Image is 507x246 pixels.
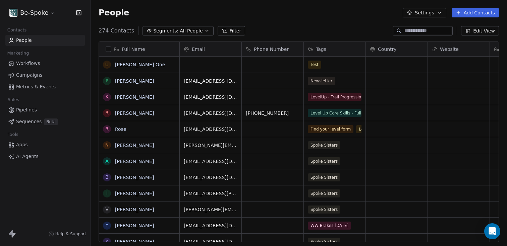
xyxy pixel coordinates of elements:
[99,27,134,35] span: 274 Contacts
[428,42,490,56] div: Website
[304,42,365,56] div: Tags
[192,46,205,53] span: Email
[184,158,237,165] span: [EMAIL_ADDRESS][DOMAIN_NAME]
[115,78,154,84] a: [PERSON_NAME]
[218,26,245,35] button: Filter
[16,153,39,160] span: AI Agents
[115,239,154,244] a: [PERSON_NAME]
[5,70,85,81] a: Campaigns
[105,126,109,133] div: R
[184,238,237,245] span: [EMAIL_ADDRESS][DOMAIN_NAME]
[16,141,28,148] span: Apps
[378,46,397,53] span: Country
[55,231,86,237] span: Help & Support
[461,26,499,35] button: Edit View
[184,206,237,213] span: [PERSON_NAME][EMAIL_ADDRESS][DOMAIN_NAME]
[105,238,108,245] div: K
[5,151,85,162] a: AI Agents
[184,94,237,100] span: [EMAIL_ADDRESS][DOMAIN_NAME]
[308,157,340,165] span: Spoke Sisters
[184,174,237,181] span: [EMAIL_ADDRESS][DOMAIN_NAME]
[254,46,289,53] span: Phone Number
[99,42,179,56] div: Full Name
[308,173,340,181] span: Spoke Sisters
[184,142,237,149] span: [PERSON_NAME][EMAIL_ADDRESS][PERSON_NAME][DOMAIN_NAME]
[184,190,237,197] span: [EMAIL_ADDRESS][PERSON_NAME][DOMAIN_NAME]
[105,93,108,100] div: K
[115,110,154,116] a: [PERSON_NAME]
[5,35,85,46] a: People
[184,126,237,133] span: [EMAIL_ADDRESS][DOMAIN_NAME]
[180,42,241,56] div: Email
[153,27,178,34] span: Segments:
[49,231,86,237] a: Help & Support
[246,110,299,116] span: [PHONE_NUMBER]
[184,110,237,116] span: [EMAIL_ADDRESS][DOMAIN_NAME]
[105,61,109,68] div: U
[106,77,108,84] div: P
[308,238,340,246] span: Spoke Sisters
[308,125,353,133] span: Find your level form
[115,94,154,100] a: [PERSON_NAME]
[16,83,56,90] span: Metrics & Events
[356,125,376,133] span: Level 2
[308,141,340,149] span: Spoke Sisters
[8,7,57,18] button: Be-Spoke
[115,191,154,196] a: [PERSON_NAME]
[99,8,129,18] span: People
[403,8,446,17] button: Settings
[308,189,340,197] span: Spoke Sisters
[9,9,17,17] img: Facebook%20profile%20picture.png
[106,190,108,197] div: I
[308,109,361,117] span: Level Up Core Skills - Full Program
[115,143,154,148] a: [PERSON_NAME]
[5,130,21,140] span: Tools
[106,222,109,229] div: Y
[115,159,154,164] a: [PERSON_NAME]
[16,72,42,79] span: Campaigns
[99,57,180,242] div: grid
[308,77,335,85] span: Newsletter
[115,127,126,132] a: Rose
[184,78,237,84] span: [EMAIL_ADDRESS][DOMAIN_NAME]
[308,93,361,101] span: LevelUp - Trail Progression - Session [DATE] - [DATE]
[4,25,30,35] span: Contacts
[115,223,154,228] a: [PERSON_NAME]
[5,58,85,69] a: Workflows
[105,174,109,181] div: B
[308,222,351,230] span: WW Brakes [DATE]
[452,8,499,17] button: Add Contacts
[105,206,109,213] div: V
[366,42,428,56] div: Country
[484,223,500,239] div: Open Intercom Messenger
[105,109,109,116] div: R
[5,95,22,105] span: Sales
[316,46,326,53] span: Tags
[5,139,85,150] a: Apps
[242,42,303,56] div: Phone Number
[308,61,321,69] span: Test
[122,46,145,53] span: Full Name
[16,106,37,113] span: Pipelines
[20,8,48,17] span: Be-Spoke
[5,81,85,92] a: Metrics & Events
[4,48,32,58] span: Marketing
[180,27,203,34] span: All People
[16,37,32,44] span: People
[44,118,58,125] span: Beta
[5,104,85,115] a: Pipelines
[105,158,109,165] div: A
[440,46,459,53] span: Website
[115,175,154,180] a: [PERSON_NAME]
[115,207,154,212] a: [PERSON_NAME]
[115,62,165,67] a: [PERSON_NAME] One
[16,60,40,67] span: Workflows
[5,116,85,127] a: SequencesBeta
[105,142,109,149] div: N
[16,118,42,125] span: Sequences
[184,222,237,229] span: [EMAIL_ADDRESS][DOMAIN_NAME]
[308,206,340,214] span: Spoke Sisters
